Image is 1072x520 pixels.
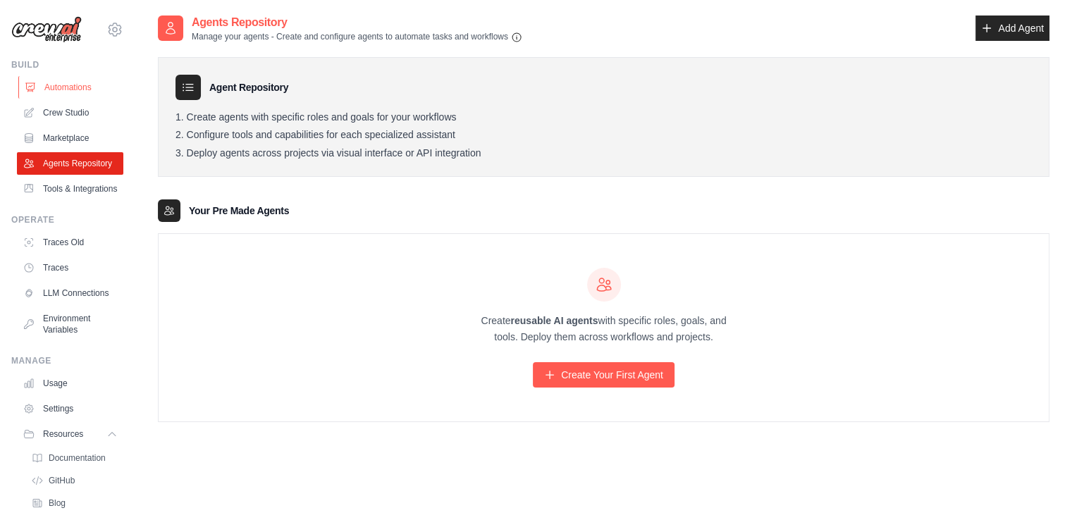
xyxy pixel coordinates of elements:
a: Crew Studio [17,101,123,124]
span: Documentation [49,452,106,464]
a: Environment Variables [17,307,123,341]
span: Blog [49,497,66,509]
a: Usage [17,372,123,395]
p: Manage your agents - Create and configure agents to automate tasks and workflows [192,31,522,43]
a: Blog [25,493,123,513]
h3: Your Pre Made Agents [189,204,289,218]
li: Configure tools and capabilities for each specialized assistant [175,129,1032,142]
button: Resources [17,423,123,445]
a: Create Your First Agent [533,362,674,388]
div: Build [11,59,123,70]
a: Documentation [25,448,123,468]
span: Resources [43,428,83,440]
div: Manage [11,355,123,366]
span: GitHub [49,475,75,486]
h3: Agent Repository [209,80,288,94]
a: Add Agent [975,16,1049,41]
a: Automations [18,76,125,99]
img: Logo [11,16,82,43]
li: Deploy agents across projects via visual interface or API integration [175,147,1032,160]
strong: reusable AI agents [510,315,598,326]
a: Marketplace [17,127,123,149]
a: Agents Repository [17,152,123,175]
a: Traces Old [17,231,123,254]
p: Create with specific roles, goals, and tools. Deploy them across workflows and projects. [469,313,739,345]
div: Operate [11,214,123,225]
a: Traces [17,256,123,279]
a: GitHub [25,471,123,490]
a: Tools & Integrations [17,178,123,200]
a: Settings [17,397,123,420]
h2: Agents Repository [192,14,522,31]
a: LLM Connections [17,282,123,304]
li: Create agents with specific roles and goals for your workflows [175,111,1032,124]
